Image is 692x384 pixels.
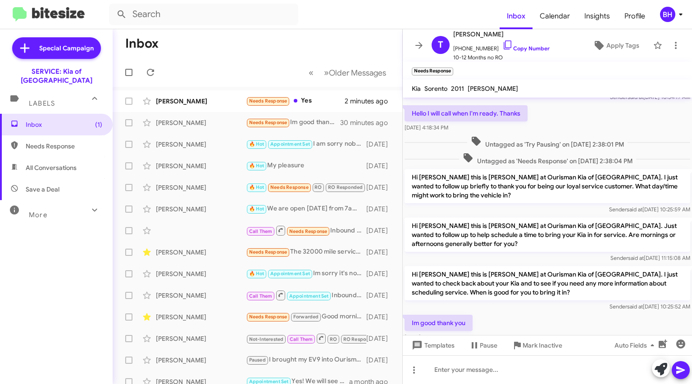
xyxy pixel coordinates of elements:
span: RO [330,336,337,342]
span: Call Them [290,336,313,342]
span: Save a Deal [26,185,59,194]
span: Needs Response [249,98,287,104]
a: Calendar [533,3,577,29]
div: [DATE] [366,334,395,343]
a: Copy Number [502,45,550,52]
div: [DATE] [366,140,395,149]
span: Labels [29,99,55,107]
div: The 32000 mile service cost me about 900 dollars, if I'm looking at a Grand for maintenance every... [246,247,366,257]
span: « [309,67,314,78]
p: Hi [PERSON_NAME] this is [PERSON_NAME] at Ourisman Kia of [GEOGRAPHIC_DATA]. I just wanted to fol... [405,169,690,203]
span: Older Messages [329,68,386,78]
div: [PERSON_NAME] [156,183,246,192]
span: Sender [DATE] 11:15:08 AM [610,255,690,261]
div: [DATE] [366,161,395,170]
small: Needs Response [412,67,453,76]
h1: Inbox [125,36,159,51]
span: Templates [410,337,455,353]
div: [DATE] [366,313,395,321]
span: Needs Response [270,184,309,190]
span: [PERSON_NAME] [453,29,550,40]
span: Auto Fields [615,337,658,353]
div: Im sorry it's not for 7:30 it would be 7:45! [246,268,366,279]
span: Needs Response [249,249,287,255]
span: [DATE] 10:30:52 AM [405,334,452,340]
div: [PERSON_NAME] [156,140,246,149]
div: Yes [246,96,345,106]
span: 2011 [451,85,464,93]
div: [PERSON_NAME] [156,334,246,343]
span: [PHONE_NUMBER] [453,40,550,53]
span: [PERSON_NAME] [468,85,518,93]
div: [DATE] [366,226,395,235]
div: That's perfect! [246,182,366,192]
div: Inbound Call [246,225,366,236]
span: said at [628,255,644,261]
span: RO Responded [343,336,378,342]
span: (1) [95,120,102,129]
span: said at [627,206,642,213]
span: Appointment Set [289,293,329,299]
div: [DATE] [366,269,395,278]
span: RO [314,184,322,190]
span: Untagged as 'Try Pausing' on [DATE] 2:38:01 PM [467,136,628,149]
div: [DATE] [366,291,395,300]
span: Call Them [249,228,273,234]
a: Special Campaign [12,37,101,59]
span: Not-Interested [249,336,284,342]
div: [DATE] [366,183,395,192]
span: » [324,67,329,78]
span: Mark Inactive [523,337,562,353]
div: Please call [PHONE_NUMBER] to speak with someone. [246,333,366,344]
span: Appointment Set [270,141,310,147]
span: Pause [480,337,497,353]
span: 🔥 Hot [249,206,264,212]
div: We are open [DATE] from 7am to 4pm. [246,204,366,214]
span: Paused [249,357,266,363]
span: [DATE] 4:18:34 PM [405,124,448,131]
div: [PERSON_NAME] [156,269,246,278]
span: said at [627,303,643,310]
div: [PERSON_NAME] [156,248,246,257]
span: T [438,38,443,52]
span: Kia [412,85,421,93]
div: [DATE] [366,356,395,365]
button: Next [319,63,392,82]
div: [PERSON_NAME] [156,118,246,127]
p: Hi [PERSON_NAME] this is [PERSON_NAME] at Ourisman Kia of [GEOGRAPHIC_DATA]. Just wanted to follo... [405,218,690,252]
div: [DATE] [366,205,395,214]
div: I brought my EV9 into Ourisman for 8K mile service on [DATE]. I think I have a separate customer ... [246,355,366,365]
a: Insights [577,3,617,29]
div: [PERSON_NAME] [156,356,246,365]
p: Im good thank you [405,315,473,331]
input: Search [109,4,298,25]
span: Apply Tags [606,37,639,54]
span: Sender [DATE] 10:25:52 AM [610,303,690,310]
nav: Page navigation example [304,63,392,82]
p: Hi [PERSON_NAME] this is [PERSON_NAME] at Ourisman Kia of [GEOGRAPHIC_DATA]. I just wanted to che... [405,266,690,300]
span: Appointment Set [270,271,310,277]
button: BH [652,7,682,22]
button: Auto Fields [607,337,665,353]
span: Forwarded [291,313,321,321]
div: [PERSON_NAME] [156,291,246,300]
button: Pause [462,337,505,353]
span: Needs Response [26,142,102,151]
span: 10-12 Months no RO [453,53,550,62]
button: Mark Inactive [505,337,569,353]
div: Good morning. I would like to bring it in as soon as possible regarding the trim recall, as I hav... [246,312,366,322]
span: Needs Response [249,120,287,125]
div: 2 minutes ago [345,97,395,106]
span: 🔥 Hot [249,163,264,169]
button: Templates [403,337,462,353]
a: Inbox [500,3,533,29]
a: Profile [617,3,652,29]
div: [PERSON_NAME] [156,205,246,214]
div: I am sorry nobody confirmed with you, were you waiting or dropping off the vehicle [246,139,366,149]
div: Im good thank you [246,117,341,128]
p: Hello I will call when I'm ready. Thanks [405,105,528,121]
span: 🔥 Hot [249,141,264,147]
